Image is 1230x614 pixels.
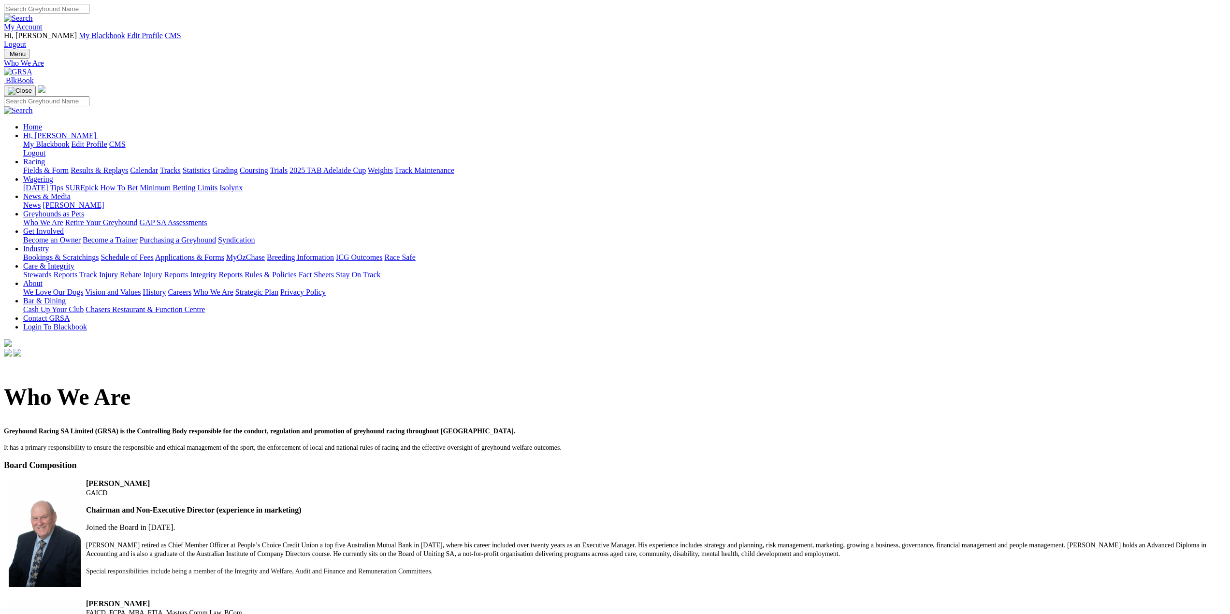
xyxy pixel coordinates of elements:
strong: Chairman and Non-Executive Director (experience in marketing) [86,506,302,514]
a: Stewards Reports [23,271,77,279]
a: Login To Blackbook [23,323,87,331]
img: Search [4,106,33,115]
a: News & Media [23,192,71,200]
a: Contact GRSA [23,314,70,322]
div: Greyhounds as Pets [23,218,1226,227]
a: We Love Our Dogs [23,288,83,296]
input: Search [4,4,89,14]
div: Hi, [PERSON_NAME] [23,140,1226,157]
a: Strategic Plan [235,288,278,296]
img: Close [8,87,32,95]
img: Search [4,14,33,23]
a: Rules & Policies [245,271,297,279]
a: [PERSON_NAME] [43,201,104,209]
div: Racing [23,166,1226,175]
a: Become a Trainer [83,236,138,244]
a: My Blackbook [79,31,125,40]
a: Grading [213,166,238,174]
a: Chasers Restaurant & Function Centre [86,305,205,314]
span: Hi, [PERSON_NAME] [4,31,77,40]
a: Careers [168,288,191,296]
a: CMS [165,31,181,40]
a: Minimum Betting Limits [140,184,217,192]
a: Syndication [218,236,255,244]
a: SUREpick [65,184,98,192]
a: Bar & Dining [23,297,66,305]
a: 2025 TAB Adelaide Cup [289,166,366,174]
a: Get Involved [23,227,64,235]
a: Fields & Form [23,166,69,174]
a: Wagering [23,175,53,183]
span: Who We Are [4,384,130,410]
a: CMS [109,140,126,148]
a: Track Maintenance [395,166,454,174]
a: MyOzChase [226,253,265,261]
a: Logout [23,149,45,157]
a: Bookings & Scratchings [23,253,99,261]
strong: [PERSON_NAME] [86,600,150,608]
span: BlkBook [6,76,34,85]
a: Statistics [183,166,211,174]
a: BlkBook [4,76,34,85]
a: Become an Owner [23,236,81,244]
a: Edit Profile [127,31,163,40]
a: Applications & Forms [155,253,224,261]
img: GRSA [4,68,32,76]
a: Cash Up Your Club [23,305,84,314]
span: It has a primary responsibility to ensure the responsible and ethical management of the sport, th... [4,444,562,451]
a: Privacy Policy [280,288,326,296]
a: Greyhounds as Pets [23,210,84,218]
a: Calendar [130,166,158,174]
a: Purchasing a Greyhound [140,236,216,244]
a: Hi, [PERSON_NAME] [23,131,98,140]
a: Home [23,123,42,131]
a: ICG Outcomes [336,253,382,261]
img: logo-grsa-white.png [38,85,45,93]
img: twitter.svg [14,349,21,357]
a: Edit Profile [72,140,107,148]
span: Menu [10,50,26,57]
input: Search [4,96,89,106]
span: Greyhound Racing SA Limited (GRSA) is the Controlling Body responsible for the conduct, regulatio... [4,428,515,435]
a: News [23,201,41,209]
a: Who We Are [4,59,1226,68]
div: Care & Integrity [23,271,1226,279]
a: Racing [23,157,45,166]
a: Breeding Information [267,253,334,261]
a: Care & Integrity [23,262,74,270]
span: [PERSON_NAME] retired as Chief Member Officer at People’s Choice Credit Union a top five Australi... [86,542,1206,557]
img: logo-grsa-white.png [4,339,12,347]
div: My Account [4,31,1226,49]
img: A7404483Print%20-%20Photo%20by%20Jon%20Wah.jpg [9,478,81,587]
a: Results & Replays [71,166,128,174]
span: Special responsibilities include being a member of the Integrity and Welfare, Audit and Finance a... [86,568,433,575]
a: Industry [23,244,49,253]
a: Tracks [160,166,181,174]
a: Who We Are [23,218,63,227]
p: Joined the Board in [DATE]. [4,478,1226,575]
a: GAP SA Assessments [140,218,207,227]
a: Track Injury Rebate [79,271,141,279]
a: Isolynx [219,184,243,192]
strong: [PERSON_NAME] [86,479,150,487]
a: How To Bet [101,184,138,192]
a: Retire Your Greyhound [65,218,138,227]
a: Race Safe [384,253,415,261]
img: facebook.svg [4,349,12,357]
a: Fact Sheets [299,271,334,279]
div: News & Media [23,201,1226,210]
a: Integrity Reports [190,271,243,279]
a: Injury Reports [143,271,188,279]
div: About [23,288,1226,297]
a: Logout [4,40,26,48]
a: Trials [270,166,288,174]
a: Schedule of Fees [101,253,153,261]
span: Hi, [PERSON_NAME] [23,131,96,140]
div: Bar & Dining [23,305,1226,314]
a: Coursing [240,166,268,174]
button: Toggle navigation [4,49,29,59]
button: Toggle navigation [4,86,36,96]
div: Wagering [23,184,1226,192]
a: [DATE] Tips [23,184,63,192]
